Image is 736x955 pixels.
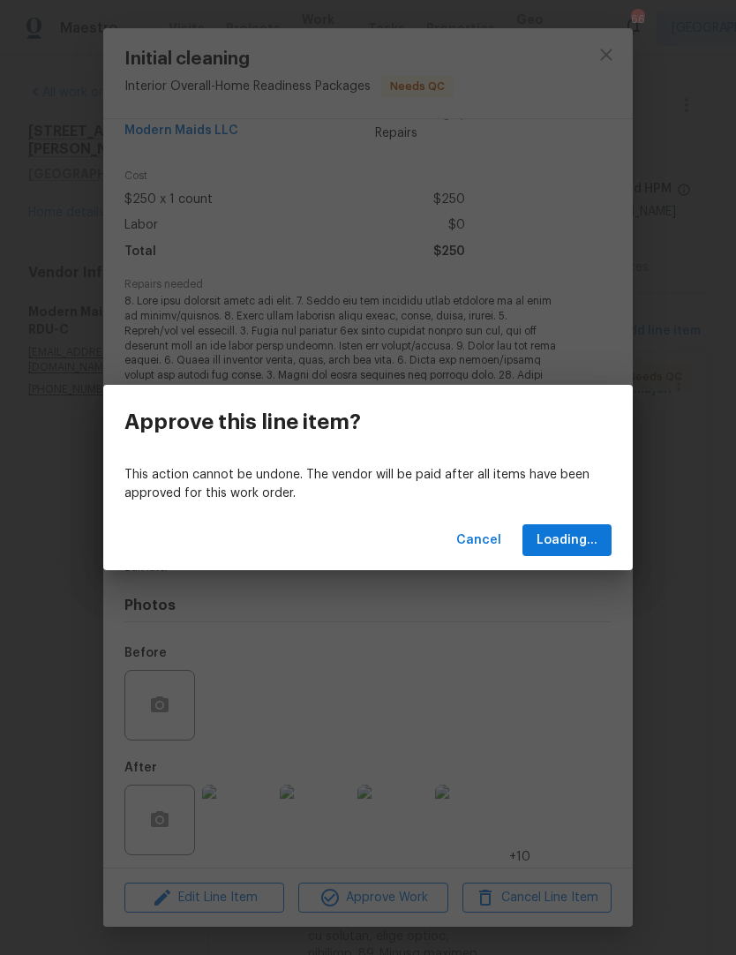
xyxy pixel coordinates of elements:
span: Loading... [537,530,597,552]
span: Cancel [456,530,501,552]
button: Cancel [449,524,508,557]
button: Loading... [522,524,612,557]
h3: Approve this line item? [124,410,361,434]
p: This action cannot be undone. The vendor will be paid after all items have been approved for this... [124,466,612,503]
